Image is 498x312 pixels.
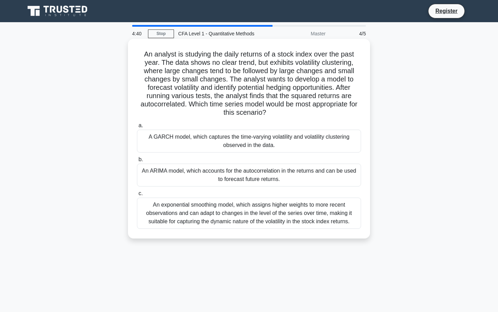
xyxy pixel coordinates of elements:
[269,27,330,41] div: Master
[136,50,362,117] h5: An analyst is studying the daily returns of a stock index over the past year. The data shows no c...
[330,27,370,41] div: 4/5
[431,7,462,15] a: Register
[138,122,143,128] span: a.
[138,156,143,162] span: b.
[137,164,361,187] div: An ARIMA model, which accounts for the autocorrelation in the returns and can be used to forecast...
[174,27,269,41] div: CFA Level 1 - Quantitative Methods
[138,190,142,196] span: c.
[148,29,174,38] a: Stop
[137,198,361,229] div: An exponential smoothing model, which assigns higher weights to more recent observations and can ...
[137,130,361,153] div: A GARCH model, which captures the time-varying volatility and volatility clustering observed in t...
[128,27,148,41] div: 4:40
